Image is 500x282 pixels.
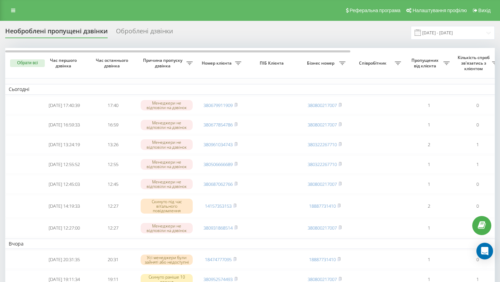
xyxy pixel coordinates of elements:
td: [DATE] 12:55:52 [40,155,89,174]
span: Бізнес номер [304,60,339,66]
span: ПІБ Клієнта [251,60,294,66]
div: Менеджери не відповіли на дзвінок [141,159,193,169]
div: Необроблені пропущені дзвінки [5,27,108,38]
a: 18887731410 [309,203,336,209]
div: Усі менеджери були зайняті або недоступні [141,255,193,265]
td: [DATE] 12:27:00 [40,219,89,237]
div: Менеджери не відповіли на дзвінок [141,139,193,150]
span: Реферальна програма [350,8,401,13]
span: Пропущених від клієнта [408,58,443,68]
a: 18474777095 [205,256,232,263]
td: 12:55 [89,155,137,174]
td: 12:45 [89,175,137,193]
a: 380687062766 [203,181,233,187]
td: 1 [405,175,453,193]
a: 380677854786 [203,122,233,128]
span: Час останнього дзвінка [94,58,132,68]
td: [DATE] 12:45:03 [40,175,89,193]
div: Open Intercom Messenger [476,243,493,259]
a: 380800217007 [308,102,337,108]
a: 380931868514 [203,225,233,231]
span: Співробітник [352,60,395,66]
td: 1 [405,155,453,174]
a: 18887731410 [309,256,336,263]
a: 380800217007 [308,181,337,187]
div: Менеджери не відповіли на дзвінок [141,100,193,110]
td: 2 [405,135,453,154]
a: 380322267710 [308,161,337,167]
td: 17:40 [89,96,137,115]
a: 380322267710 [308,141,337,148]
a: 380679911909 [203,102,233,108]
a: 380800217007 [308,225,337,231]
td: 2 [405,195,453,218]
td: 1 [405,250,453,269]
span: Вихід [478,8,491,13]
td: 13:26 [89,135,137,154]
div: Менеджери не відповіли на дзвінок [141,179,193,189]
div: Оброблені дзвінки [116,27,173,38]
div: Скинуто під час вітального повідомлення [141,199,193,214]
span: Налаштування профілю [412,8,467,13]
td: [DATE] 20:31:35 [40,250,89,269]
div: Менеджери не відповіли на дзвінок [141,120,193,130]
span: Номер клієнта [200,60,235,66]
button: Обрати всі [10,59,45,67]
td: [DATE] 13:24:19 [40,135,89,154]
td: 20:31 [89,250,137,269]
span: Час першого дзвінка [45,58,83,68]
span: Кількість спроб зв'язатись з клієнтом [457,55,492,71]
td: 1 [405,96,453,115]
a: 380506666689 [203,161,233,167]
td: [DATE] 16:59:33 [40,116,89,134]
div: Менеджери не відповіли на дзвінок [141,223,193,233]
td: 16:59 [89,116,137,134]
a: 380961034743 [203,141,233,148]
a: 380800217007 [308,122,337,128]
td: 12:27 [89,195,137,218]
td: 1 [405,219,453,237]
a: 14157353153 [205,203,232,209]
td: [DATE] 17:40:39 [40,96,89,115]
span: Причина пропуску дзвінка [141,58,186,68]
td: 1 [405,116,453,134]
td: [DATE] 14:19:33 [40,195,89,218]
td: 12:27 [89,219,137,237]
